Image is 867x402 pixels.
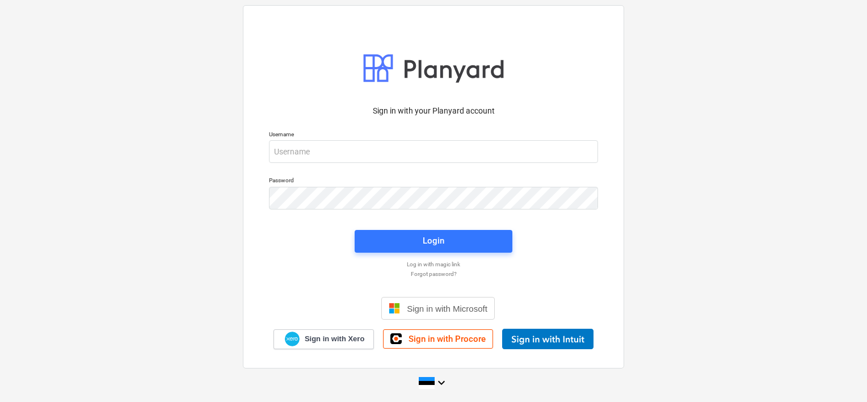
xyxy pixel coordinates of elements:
input: Username [269,140,598,163]
span: Sign in with Procore [409,334,486,344]
a: Log in with magic link [263,261,604,268]
p: Sign in with your Planyard account [269,105,598,117]
button: Login [355,230,512,253]
img: Microsoft logo [389,303,400,314]
a: Forgot password? [263,270,604,278]
a: Sign in with Xero [273,329,374,349]
a: Sign in with Procore [383,329,493,349]
span: Sign in with Microsoft [407,304,487,313]
span: Sign in with Xero [305,334,364,344]
div: Login [423,233,444,248]
img: Xero logo [285,332,300,347]
p: Password [269,177,598,186]
p: Username [269,131,598,140]
i: keyboard_arrow_down [435,376,448,390]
